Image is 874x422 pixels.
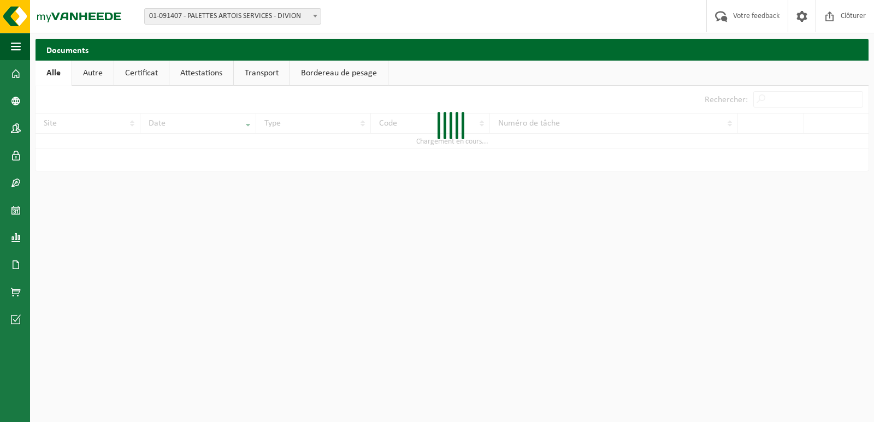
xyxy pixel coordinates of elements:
[234,61,290,86] a: Transport
[114,61,169,86] a: Certificat
[144,8,321,25] span: 01-091407 - PALETTES ARTOIS SERVICES - DIVION
[72,61,114,86] a: Autre
[36,39,869,60] h2: Documents
[169,61,233,86] a: Attestations
[145,9,321,24] span: 01-091407 - PALETTES ARTOIS SERVICES - DIVION
[36,61,72,86] a: Alle
[290,61,388,86] a: Bordereau de pesage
